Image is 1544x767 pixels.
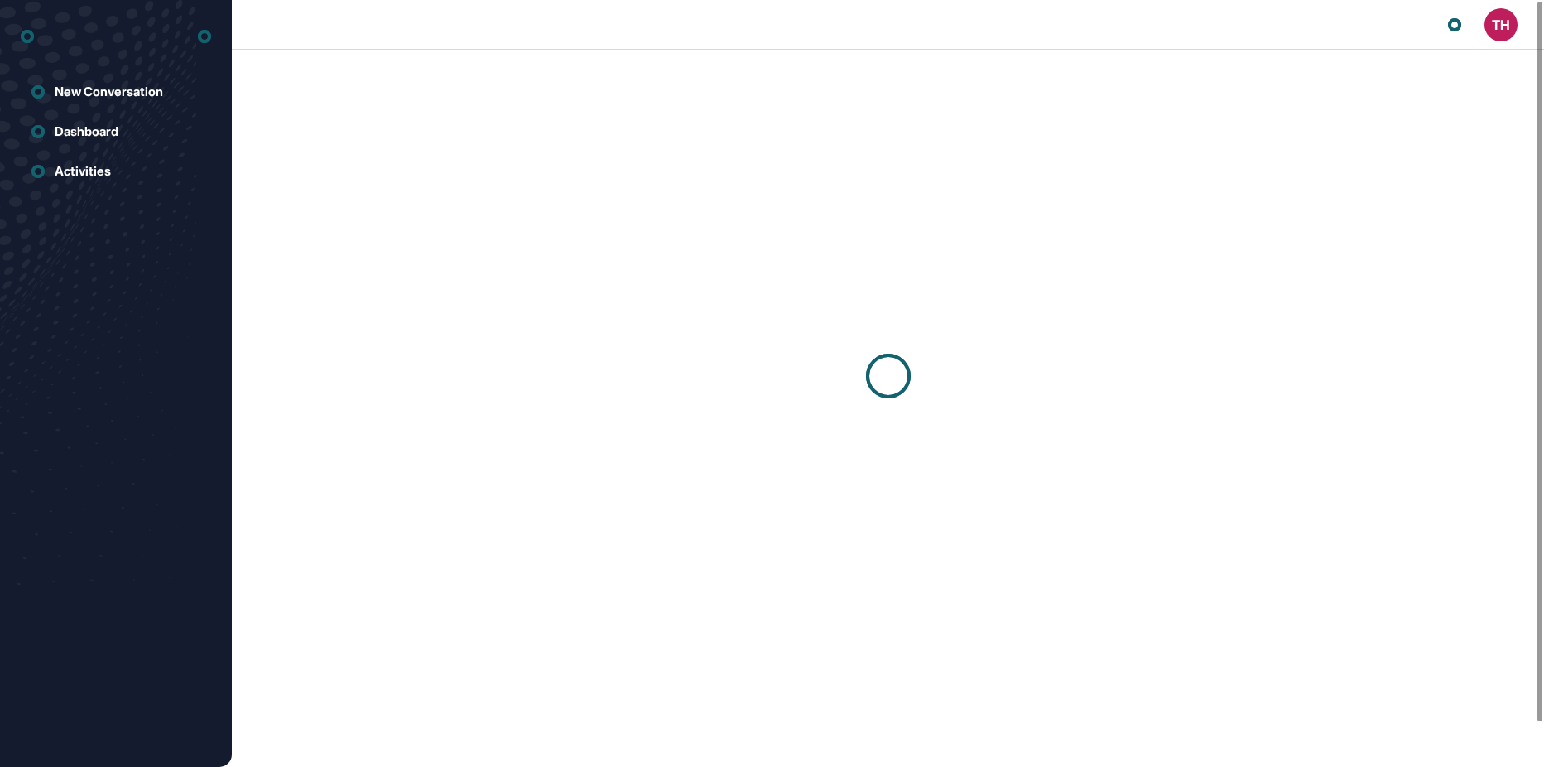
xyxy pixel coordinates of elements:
a: Dashboard [21,115,211,148]
div: Dashboard [55,124,118,139]
div: Activities [55,164,111,179]
a: Activities [21,155,211,188]
button: TH [1484,8,1518,41]
a: New Conversation [21,75,211,109]
div: New Conversation [55,84,163,99]
div: entrapeer-logo [21,23,34,50]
